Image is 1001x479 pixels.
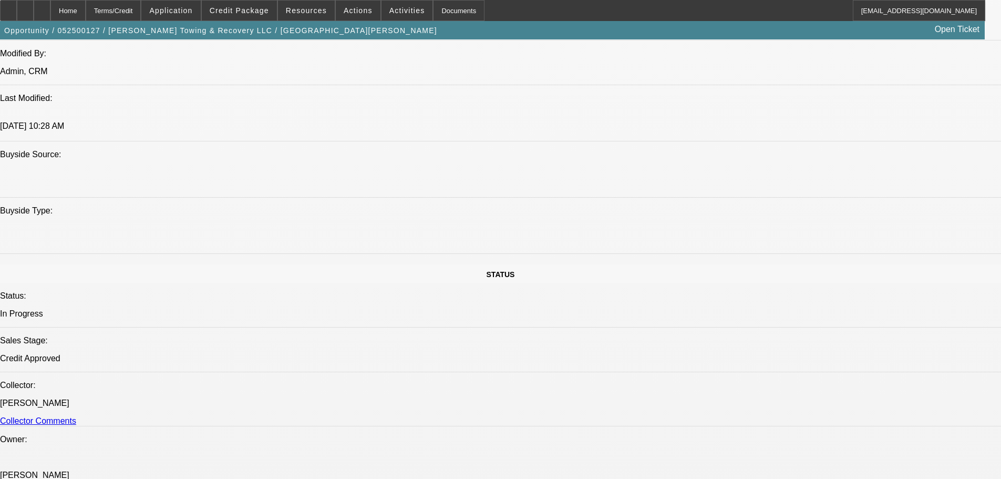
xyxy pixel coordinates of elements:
button: Application [141,1,200,21]
button: Credit Package [202,1,277,21]
span: Credit Package [210,6,269,15]
span: Opportunity / 052500127 / [PERSON_NAME] Towing & Recovery LLC / [GEOGRAPHIC_DATA][PERSON_NAME] [4,26,437,35]
span: STATUS [487,270,515,279]
span: Actions [344,6,373,15]
span: Activities [389,6,425,15]
button: Resources [278,1,335,21]
button: Actions [336,1,380,21]
a: Open Ticket [931,21,984,38]
span: Resources [286,6,327,15]
span: Application [149,6,192,15]
button: Activities [381,1,433,21]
